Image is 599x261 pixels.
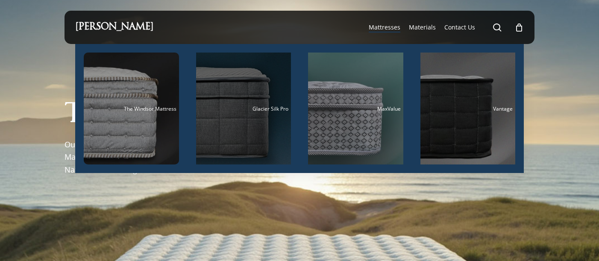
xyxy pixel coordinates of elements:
a: The Windsor Mattress [84,53,179,164]
span: Contact Us [444,23,475,31]
span: MaxValue [377,105,401,112]
p: Our premiere luxury handcrafted mattress. Made in the [GEOGRAPHIC_DATA] with Natural Latex & Orga... [65,138,225,176]
span: Mattresses [369,23,400,31]
span: T [65,102,82,128]
a: Glacier Silk Pro [196,53,291,164]
a: Vantage [420,53,516,164]
a: Mattresses [369,23,400,32]
span: Glacier Silk Pro [253,105,288,112]
a: [PERSON_NAME] [75,23,153,32]
a: MaxValue [308,53,403,164]
a: Cart [514,23,524,32]
span: Materials [409,23,436,31]
nav: Main Menu [364,11,524,44]
a: Contact Us [444,23,475,32]
span: The Windsor Mattress [124,105,176,112]
span: Vantage [493,105,513,112]
a: Materials [409,23,436,32]
h1: The Windsor [65,102,261,128]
